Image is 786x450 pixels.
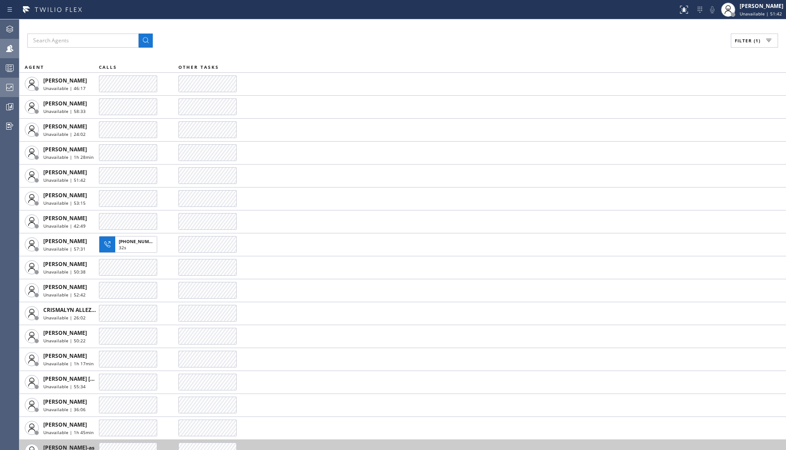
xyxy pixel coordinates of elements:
span: [PERSON_NAME] [43,214,87,222]
span: [PERSON_NAME] [43,237,87,245]
span: Unavailable | 58:33 [43,108,86,114]
span: [PERSON_NAME] [43,146,87,153]
span: [PHONE_NUMBER] [119,238,159,244]
span: [PERSON_NAME] [43,100,87,107]
span: CALLS [99,64,117,70]
span: [PERSON_NAME] [43,169,87,176]
span: [PERSON_NAME] [43,283,87,291]
input: Search Agents [27,34,139,48]
span: Unavailable | 36:06 [43,406,86,412]
span: [PERSON_NAME] [PERSON_NAME] [43,375,132,382]
span: [PERSON_NAME] [43,260,87,268]
span: [PERSON_NAME] [43,398,87,405]
span: Unavailable | 55:34 [43,383,86,390]
span: [PERSON_NAME] [43,123,87,130]
span: Unavailable | 1h 45min [43,429,94,435]
span: Unavailable | 57:31 [43,246,86,252]
span: OTHER TASKS [178,64,219,70]
span: Unavailable | 46:17 [43,85,86,91]
span: Unavailable | 1h 17min [43,360,94,367]
span: [PERSON_NAME] [43,77,87,84]
span: Filter (1) [735,37,760,44]
span: [PERSON_NAME] [43,352,87,360]
span: [PERSON_NAME] [43,421,87,428]
span: [PERSON_NAME] [43,329,87,337]
span: Unavailable | 51:42 [43,177,86,183]
span: Unavailable | 42:49 [43,223,86,229]
span: Unavailable | 50:38 [43,269,86,275]
span: Unavailable | 53:15 [43,200,86,206]
span: Unavailable | 26:02 [43,315,86,321]
span: CRISMALYN ALLEZER [43,306,98,314]
span: Unavailable | 24:02 [43,131,86,137]
span: 32s [119,244,126,251]
span: AGENT [25,64,44,70]
span: Unavailable | 1h 28min [43,154,94,160]
button: Filter (1) [731,34,778,48]
span: Unavailable | 51:42 [740,11,782,17]
span: Unavailable | 50:22 [43,337,86,344]
div: [PERSON_NAME] [740,2,783,10]
span: [PERSON_NAME] [43,191,87,199]
button: Mute [706,4,718,16]
button: [PHONE_NUMBER]32s [99,233,160,255]
span: Unavailable | 52:42 [43,292,86,298]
